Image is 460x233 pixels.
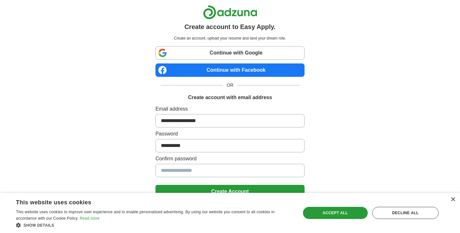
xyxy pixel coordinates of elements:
p: Create an account, upload your resume and land your dream role. [157,35,303,41]
span: OR [223,82,237,89]
div: Close [450,197,455,202]
h1: Create account to Easy Apply. [185,22,276,32]
label: Confirm password [155,155,305,163]
button: Create Account [155,185,305,198]
div: This website uses cookies [16,197,276,206]
span: Show details [24,223,54,228]
div: Accept all [303,207,368,219]
label: Password [155,130,305,138]
label: Email address [155,105,305,113]
a: Continue with Google [155,46,305,60]
img: Adzuna logo [203,5,257,19]
a: Read more, opens a new window [80,216,100,221]
span: This website uses cookies to improve user experience and to enable personalised advertising. By u... [16,210,275,221]
div: Decline all [372,207,439,219]
h1: Create account with email address [188,94,272,101]
div: Show details [16,222,292,228]
a: Continue with Facebook [155,63,305,77]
